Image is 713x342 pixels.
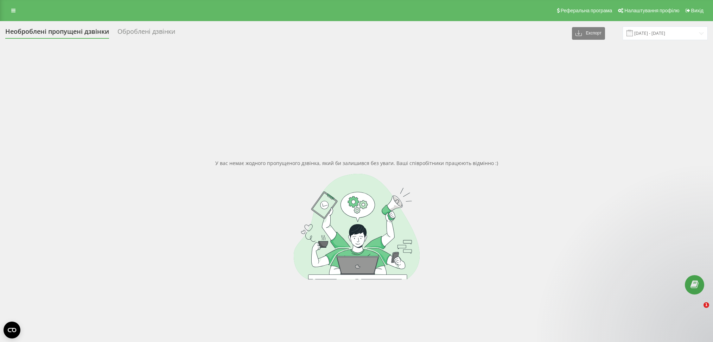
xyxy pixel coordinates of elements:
[561,8,612,13] span: Реферальна програма
[117,28,175,39] div: Оброблені дзвінки
[689,302,706,319] iframe: Intercom live chat
[704,302,709,308] span: 1
[691,8,704,13] span: Вихід
[572,27,605,40] button: Експорт
[624,8,679,13] span: Налаштування профілю
[5,28,109,39] div: Необроблені пропущені дзвінки
[4,322,20,338] button: Open CMP widget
